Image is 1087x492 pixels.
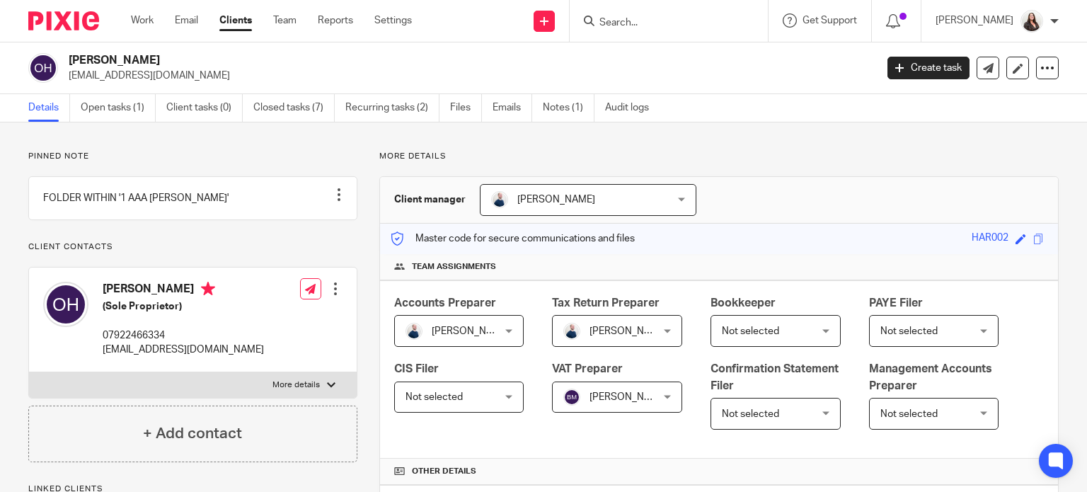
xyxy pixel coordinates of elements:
img: 2022.jpg [1020,10,1043,33]
span: Bookkeeper [711,297,776,309]
img: svg%3E [43,282,88,327]
a: Work [131,13,154,28]
p: Master code for secure communications and files [391,231,635,246]
div: HAR002 [972,231,1008,247]
span: [PERSON_NAME] [589,392,667,402]
span: Not selected [880,409,938,419]
p: More details [379,151,1059,162]
a: Create task [887,57,970,79]
p: [PERSON_NAME] [936,13,1013,28]
span: [PERSON_NAME] [432,326,510,336]
span: Accounts Preparer [394,297,496,309]
p: Pinned note [28,151,357,162]
span: Not selected [406,392,463,402]
a: Notes (1) [543,94,594,122]
span: [PERSON_NAME] [589,326,667,336]
a: Email [175,13,198,28]
a: Open tasks (1) [81,94,156,122]
h4: [PERSON_NAME] [103,282,264,299]
a: Settings [374,13,412,28]
span: Confirmation Statement Filer [711,363,839,391]
a: Recurring tasks (2) [345,94,439,122]
h2: [PERSON_NAME] [69,53,707,68]
img: MC_T&CO-3.jpg [491,191,508,208]
span: CIS Filer [394,363,439,374]
span: Get Support [803,16,857,25]
h5: (Sole Proprietor) [103,299,264,314]
h4: + Add contact [143,423,242,445]
a: Team [273,13,297,28]
p: 07922466334 [103,328,264,343]
i: Primary [201,282,215,296]
img: svg%3E [28,53,58,83]
span: PAYE Filer [869,297,923,309]
p: [EMAIL_ADDRESS][DOMAIN_NAME] [69,69,866,83]
input: Search [598,17,725,30]
a: Reports [318,13,353,28]
span: Not selected [722,326,779,336]
img: MC_T&CO-3.jpg [406,323,422,340]
span: VAT Preparer [552,363,623,374]
img: Pixie [28,11,99,30]
a: Audit logs [605,94,660,122]
a: Clients [219,13,252,28]
h3: Client manager [394,193,466,207]
span: Management Accounts Preparer [869,363,992,391]
a: Files [450,94,482,122]
p: Client contacts [28,241,357,253]
span: Not selected [722,409,779,419]
p: [EMAIL_ADDRESS][DOMAIN_NAME] [103,343,264,357]
a: Details [28,94,70,122]
span: Team assignments [412,261,496,273]
span: [PERSON_NAME] [517,195,595,205]
img: MC_T&CO-3.jpg [563,323,580,340]
a: Closed tasks (7) [253,94,335,122]
p: More details [272,379,320,391]
img: svg%3E [563,389,580,406]
span: Other details [412,466,476,477]
span: Tax Return Preparer [552,297,660,309]
a: Client tasks (0) [166,94,243,122]
a: Emails [493,94,532,122]
span: Not selected [880,326,938,336]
